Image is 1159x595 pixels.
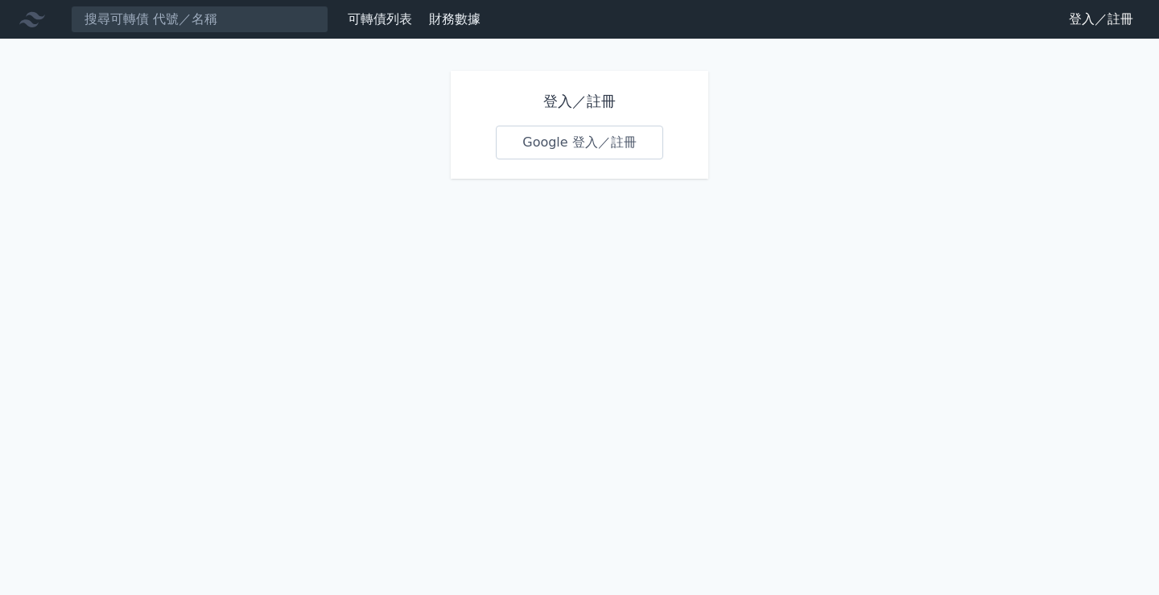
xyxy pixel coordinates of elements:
a: 可轉債列表 [348,11,412,27]
a: Google 登入／註冊 [496,126,663,159]
a: 財務數據 [429,11,481,27]
h1: 登入／註冊 [496,90,663,113]
a: 登入／註冊 [1056,6,1146,32]
input: 搜尋可轉債 代號／名稱 [71,6,328,33]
